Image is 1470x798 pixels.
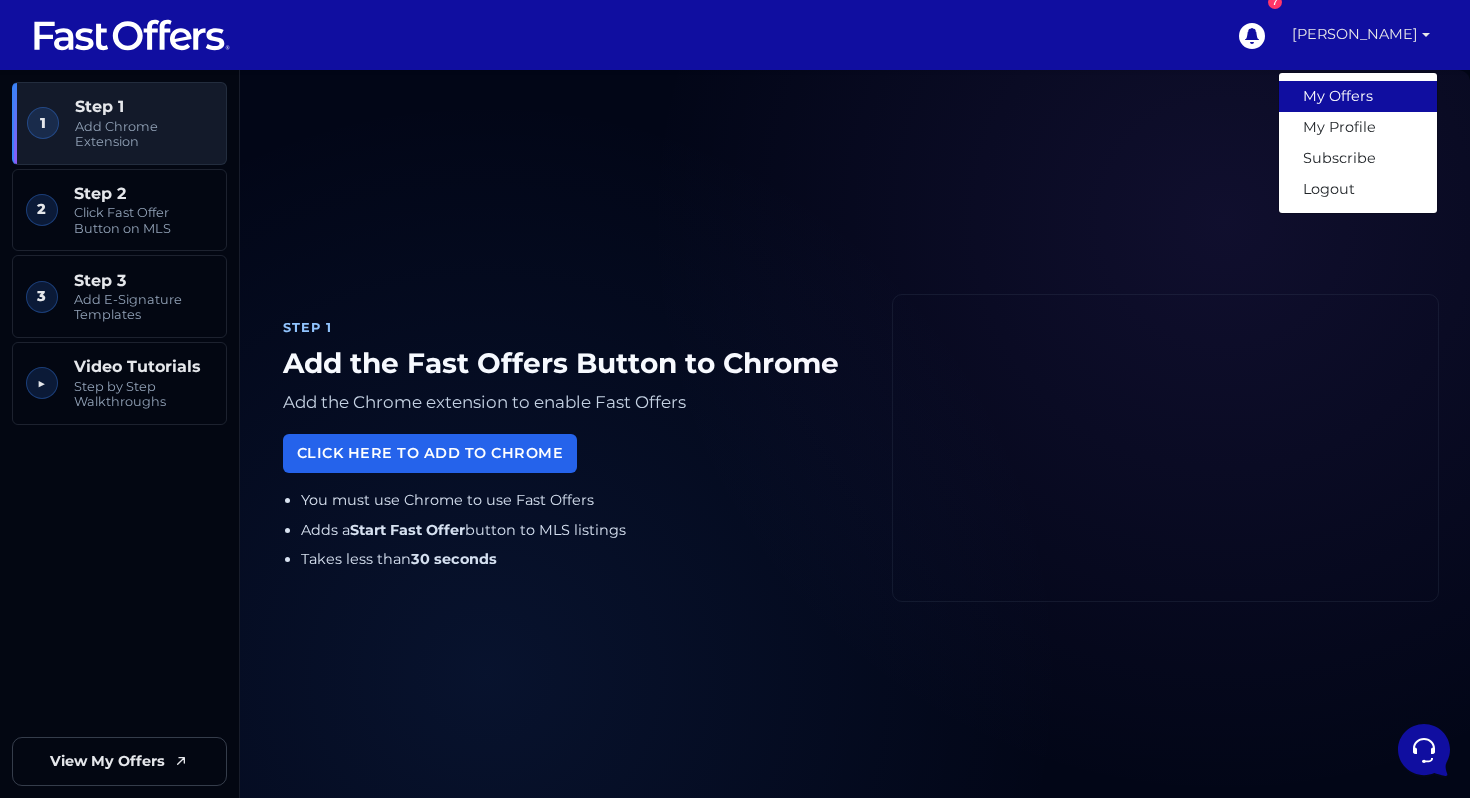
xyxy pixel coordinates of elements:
span: ▶︎ [26,367,58,399]
strong: 30 seconds [411,550,497,568]
a: See all [323,112,368,128]
a: ▶︎ Video Tutorials Step by Step Walkthroughs [12,342,227,425]
img: dark [32,144,72,184]
h1: Add the Fast Offers Button to Chrome [283,347,860,381]
a: View My Offers [12,737,227,786]
a: Subscribe [1279,143,1437,174]
p: Messages [172,642,229,660]
a: Logout [1279,174,1437,205]
span: Add E-Signature Templates [74,292,213,323]
span: Step 1 [75,97,213,116]
a: Click Here to Add to Chrome [283,434,577,473]
p: Home [60,642,94,660]
a: 2 Step 2 Click Fast Offer Button on MLS [12,169,227,252]
span: Your Conversations [32,112,162,128]
iframe: Customerly Messenger Launcher [1394,720,1454,780]
p: Help [310,642,336,660]
a: My Profile [1279,112,1437,143]
li: Takes less than [301,548,861,571]
span: Step by Step Walkthroughs [74,379,213,410]
span: Click Fast Offer Button on MLS [74,205,213,236]
li: You must use Chrome to use Fast Offers [301,489,861,512]
button: Messages [139,614,262,660]
a: 3 Step 3 Add E-Signature Templates [12,255,227,338]
button: Start a Conversation [32,200,368,240]
iframe: Fast Offers Chrome Extension [893,295,1438,601]
button: Help [261,614,384,660]
span: Step 2 [74,184,213,203]
a: 1 Step 1 Add Chrome Extension [12,82,227,165]
span: 2 [26,194,58,226]
a: My Offers [1279,81,1437,112]
strong: Start Fast Offer [350,521,465,539]
div: [PERSON_NAME] [1278,72,1438,214]
button: Home [16,614,139,660]
span: Step 3 [74,271,213,290]
img: dark [64,144,104,184]
input: Search for an Article... [45,323,327,343]
p: Add the Chrome extension to enable Fast Offers [283,388,860,417]
span: Start a Conversation [144,212,280,228]
span: Add Chrome Extension [75,119,213,150]
span: Video Tutorials [74,357,213,376]
span: 3 [26,281,58,313]
li: Adds a button to MLS listings [301,519,861,542]
span: Find an Answer [32,280,136,296]
div: Step 1 [283,318,860,338]
h2: Hello [PERSON_NAME] 👋 [16,16,336,80]
span: View My Offers [50,750,165,773]
a: Open Help Center [249,280,368,296]
span: 1 [27,107,59,139]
